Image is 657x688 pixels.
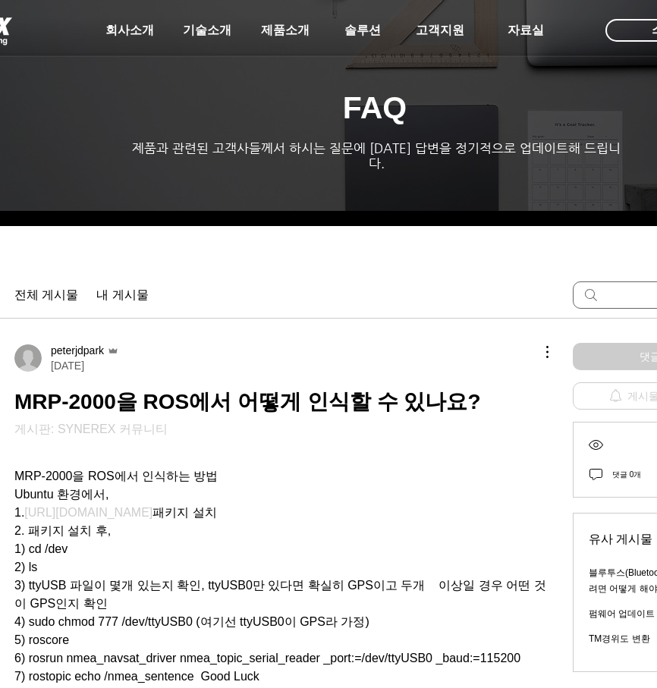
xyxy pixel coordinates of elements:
[51,358,84,373] span: [DATE]
[105,23,154,39] span: 회사소개
[14,615,369,628] span: 4) sudo chmod 777 /dev/ttyUSB0 (여기선 ttyUSB0이 GPS라 가정)
[14,343,119,373] a: peterjdpark운영자[DATE]
[14,542,68,555] span: 1) cd /dev
[261,23,310,39] span: 제품소개
[247,15,323,46] a: 제품소개
[96,286,148,304] a: 내 게시물
[14,561,37,573] span: 2) ls
[344,23,381,39] span: 솔루션
[14,670,259,683] span: 7) rostopic echo /nmea_sentence Good Luck
[416,23,464,39] span: 고객지원
[14,506,24,519] span: 1.
[14,488,108,501] span: Ubuntu 환경에서,
[107,344,119,357] svg: 운영자
[92,15,168,46] a: 회사소개
[169,15,245,46] a: 기술소개
[589,633,650,644] a: TM경위도 변환
[589,608,655,619] a: 펌웨어 업데이트
[488,15,564,46] a: 자료실
[14,633,69,646] span: 5) roscore
[508,23,544,39] span: 자료실
[152,506,216,519] span: 패키지 설치
[14,470,218,482] span: MRP-2000을 ROS에서 인식하는 방법
[14,524,111,537] span: 2. 패키지 설치 후,
[14,652,520,664] span: 6) rosrun nmea_navsat_driver nmea_topic_serial_reader _port:=/dev/ttyUSB0 _baud:=115200
[183,23,231,39] span: 기술소개
[402,15,478,46] a: 고객지원
[51,343,104,358] span: peterjdpark
[14,579,546,610] span: 3) ttyUSB 파일이 몇개 있는지 확인, ttyUSB0만 있다면 확실히 GPS이고 두개 이상일 경우 어떤 것이 GPS인지 확인
[14,286,78,304] a: 전체 게시물
[14,423,168,435] a: 게시판: SYNEREX 커뮤니티
[14,390,481,413] span: MRP-2000을 ROS에서 어떻게 인식할 수 있나요?
[530,343,549,361] button: 추가 작업
[24,506,152,519] a: [URL][DOMAIN_NAME]
[325,15,401,46] a: 솔루션
[612,467,641,482] div: 댓글 0개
